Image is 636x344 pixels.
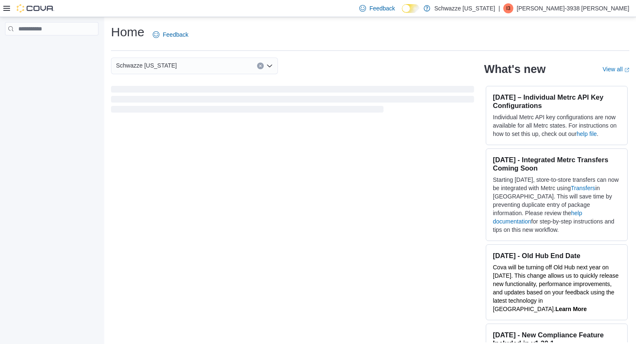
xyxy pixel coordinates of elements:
[493,113,621,138] p: Individual Metrc API key configurations are now available for all Metrc states. For instructions ...
[266,63,273,69] button: Open list of options
[111,24,144,40] h1: Home
[163,30,188,39] span: Feedback
[17,4,54,13] img: Cova
[369,4,395,13] span: Feedback
[571,185,596,191] a: Transfers
[577,131,597,137] a: help file
[493,93,621,110] h3: [DATE] – Individual Metrc API Key Configurations
[493,176,621,234] p: Starting [DATE], store-to-store transfers can now be integrated with Metrc using in [GEOGRAPHIC_D...
[5,37,98,57] nav: Complex example
[493,156,621,172] h3: [DATE] - Integrated Metrc Transfers Coming Soon
[503,3,513,13] div: Isaac-3938 Holliday
[555,306,587,312] a: Learn More
[624,68,629,73] svg: External link
[111,88,474,114] span: Loading
[517,3,629,13] p: [PERSON_NAME]-3938 [PERSON_NAME]
[434,3,495,13] p: Schwazze [US_STATE]
[603,66,629,73] a: View allExternal link
[493,264,618,312] span: Cova will be turning off Old Hub next year on [DATE]. This change allows us to quickly release ne...
[498,3,500,13] p: |
[493,251,621,260] h3: [DATE] - Old Hub End Date
[257,63,264,69] button: Clear input
[402,4,419,13] input: Dark Mode
[149,26,192,43] a: Feedback
[116,60,177,70] span: Schwazze [US_STATE]
[484,63,545,76] h2: What's new
[506,3,510,13] span: I3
